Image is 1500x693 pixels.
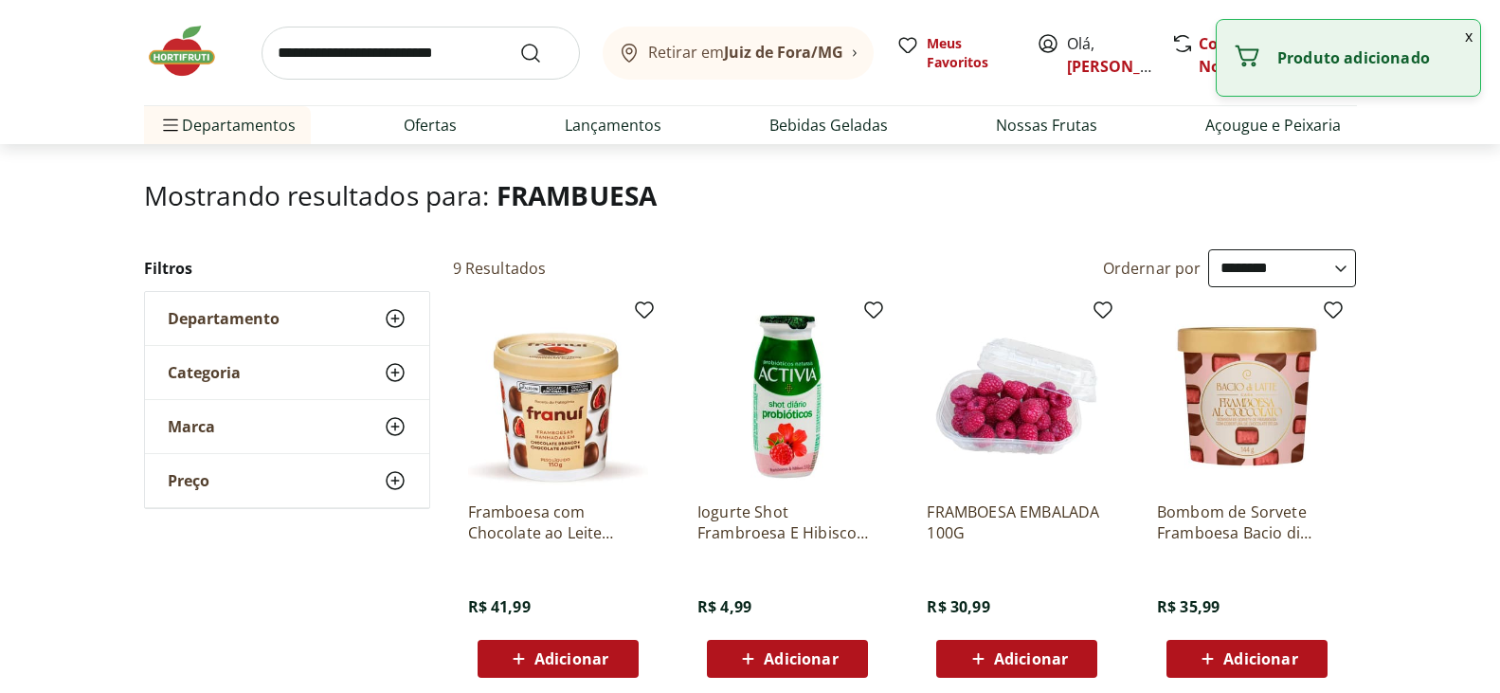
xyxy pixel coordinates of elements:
button: Categoria [145,346,429,399]
button: Adicionar [707,640,868,678]
img: Iogurte Shot Frambroesa E Hibisco Activia 100G [697,306,877,486]
span: Categoria [168,363,241,382]
button: Marca [145,400,429,453]
button: Adicionar [478,640,639,678]
a: Ofertas [404,114,457,137]
a: FRAMBOESA EMBALADA 100G [927,502,1107,543]
a: Comprar Novamente [1199,33,1288,77]
h2: 9 Resultados [453,258,547,279]
span: Departamentos [159,102,296,148]
button: Preço [145,454,429,507]
span: Marca [168,417,215,436]
a: Nossas Frutas [996,114,1097,137]
span: R$ 30,99 [927,596,989,617]
span: Adicionar [1223,651,1297,666]
a: Iogurte Shot Frambroesa E Hibisco Activia 100G [697,502,877,543]
label: Ordernar por [1103,258,1202,279]
h1: Mostrando resultados para: [144,180,1357,210]
h2: Filtros [144,249,430,287]
span: Retirar em [648,44,843,61]
span: Adicionar [994,651,1068,666]
a: Açougue e Peixaria [1205,114,1341,137]
button: Departamento [145,292,429,345]
img: Hortifruti [144,23,239,80]
a: Meus Favoritos [896,34,1014,72]
button: Adicionar [1166,640,1328,678]
button: Adicionar [936,640,1097,678]
a: Bombom de Sorvete Framboesa Bacio di Latte 144g [1157,502,1337,543]
button: Menu [159,102,182,148]
span: Olá, [1067,32,1151,78]
span: R$ 35,99 [1157,596,1220,617]
button: Retirar emJuiz de Fora/MG [603,27,874,80]
a: Framboesa com Chocolate ao Leite Franuí 150g [468,502,648,543]
span: R$ 41,99 [468,596,531,617]
span: Adicionar [534,651,608,666]
a: Bebidas Geladas [769,114,888,137]
button: Fechar notificação [1457,20,1480,52]
span: Meus Favoritos [927,34,1014,72]
img: Bombom de Sorvete Framboesa Bacio di Latte 144g [1157,306,1337,486]
span: Adicionar [764,651,838,666]
span: R$ 4,99 [697,596,751,617]
img: FRAMBOESA EMBALADA 100G [927,306,1107,486]
b: Juiz de Fora/MG [724,42,843,63]
p: Produto adicionado [1277,48,1465,67]
input: search [262,27,580,80]
span: Departamento [168,309,280,328]
span: Preço [168,471,209,490]
a: Lançamentos [565,114,661,137]
span: FRAMBUESA [497,177,657,213]
a: [PERSON_NAME] [1067,56,1190,77]
button: Submit Search [519,42,565,64]
img: Framboesa com Chocolate ao Leite Franuí 150g [468,306,648,486]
